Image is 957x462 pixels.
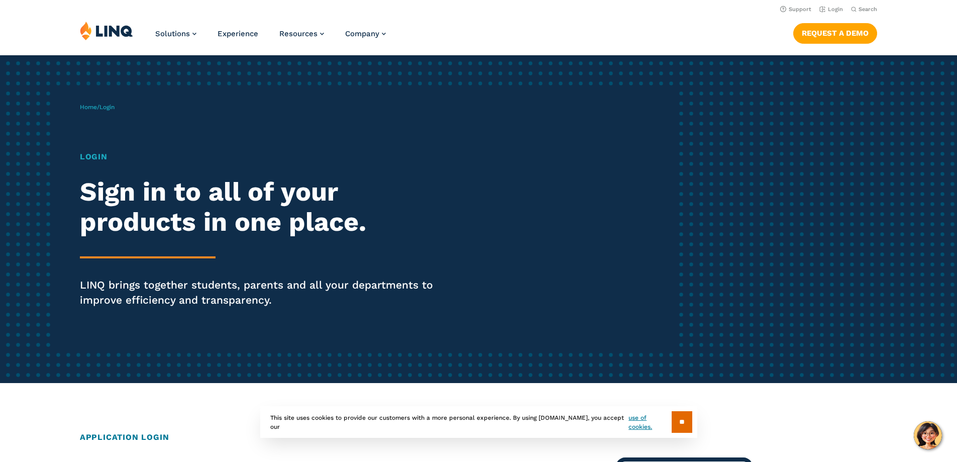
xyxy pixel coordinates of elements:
img: LINQ | K‑12 Software [80,21,133,40]
a: Resources [279,29,324,38]
p: LINQ brings together students, parents and all your departments to improve efficiency and transpa... [80,278,449,308]
span: Company [345,29,379,38]
a: Request a Demo [793,23,877,43]
a: Support [780,6,811,13]
span: Search [859,6,877,13]
nav: Button Navigation [793,21,877,43]
div: This site uses cookies to provide our customers with a more personal experience. By using [DOMAIN... [260,406,697,438]
a: use of cookies. [628,413,671,431]
span: Solutions [155,29,190,38]
nav: Primary Navigation [155,21,386,54]
span: Resources [279,29,317,38]
a: Solutions [155,29,196,38]
a: Company [345,29,386,38]
button: Hello, have a question? Let’s chat. [914,421,942,449]
a: Login [819,6,843,13]
a: Home [80,104,97,111]
button: Open Search Bar [851,6,877,13]
h2: Sign in to all of your products in one place. [80,177,449,237]
h1: Login [80,151,449,163]
a: Experience [218,29,258,38]
span: / [80,104,115,111]
span: Login [99,104,115,111]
